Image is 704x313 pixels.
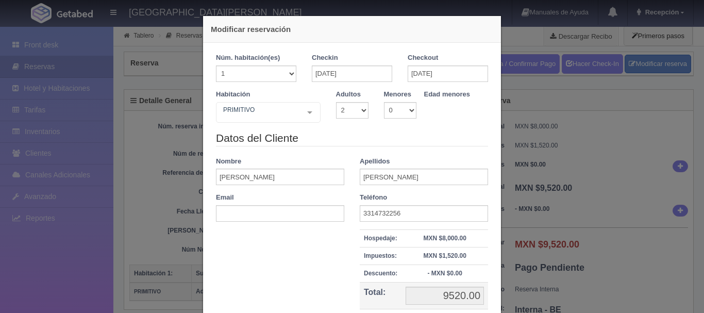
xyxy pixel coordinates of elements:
th: Hospedaje: [360,229,401,247]
strong: - MXN $0.00 [427,270,462,277]
label: Habitación [216,90,250,100]
label: Edad menores [424,90,471,100]
th: Impuestos: [360,247,401,265]
label: Núm. habitación(es) [216,53,280,63]
label: Checkout [408,53,438,63]
label: Checkin [312,53,338,63]
legend: Datos del Cliente [216,130,488,146]
input: DD-MM-AAAA [408,65,488,82]
span: PRIMITIVO [221,105,299,115]
th: Descuento: [360,265,401,282]
input: DD-MM-AAAA [312,65,392,82]
label: Nombre [216,157,241,167]
label: Email [216,193,234,203]
label: Adultos [336,90,361,100]
label: Menores [384,90,411,100]
th: Total: [360,283,401,309]
label: Apellidos [360,157,390,167]
strong: MXN $1,520.00 [423,252,466,259]
input: Seleccionar hab. [221,105,227,121]
strong: MXN $8,000.00 [423,235,466,242]
h4: Modificar reservación [211,24,493,35]
label: Teléfono [360,193,387,203]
